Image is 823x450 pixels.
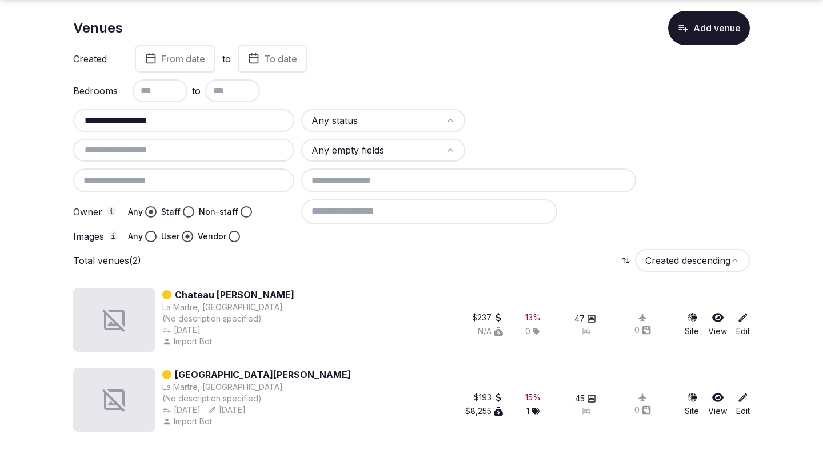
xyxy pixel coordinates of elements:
button: To date [238,45,307,73]
button: 1 [526,405,540,417]
button: Import Bot [162,416,214,427]
h1: Venues [73,18,123,38]
p: Total venues (2) [73,254,141,267]
div: 13 % [525,312,541,323]
button: Import Bot [162,336,214,347]
span: to [192,84,201,98]
button: $237 [472,312,503,323]
button: Images [109,231,118,240]
label: Any [128,206,143,218]
a: Chateau [PERSON_NAME] [175,288,294,302]
label: Bedrooms [73,86,119,95]
a: Site [685,392,699,417]
button: $193 [474,392,503,403]
button: 45 [575,393,596,404]
a: Site [685,312,699,337]
div: 15 % [525,392,541,403]
a: Edit [736,312,750,337]
span: To date [264,53,297,65]
button: [DATE] [162,324,201,336]
label: User [161,231,179,242]
label: Created [73,54,119,63]
label: Any [128,231,143,242]
label: Images [73,231,119,242]
a: [GEOGRAPHIC_DATA][PERSON_NAME] [175,368,351,381]
button: 0 [634,324,651,336]
button: 13% [525,312,541,323]
button: From date [135,45,215,73]
button: 15% [525,392,541,403]
a: View [708,312,727,337]
div: (No description specified) [162,313,294,324]
span: 47 [574,313,585,324]
label: Owner [73,207,119,217]
label: to [222,53,231,65]
button: La Martre, [GEOGRAPHIC_DATA] [162,302,283,313]
span: From date [161,53,205,65]
span: 45 [575,393,585,404]
span: 0 [525,326,530,337]
div: (No description specified) [162,393,351,404]
button: [DATE] [162,404,201,416]
button: La Martre, [GEOGRAPHIC_DATA] [162,381,283,393]
button: Owner [107,207,116,216]
label: Non-staff [199,206,238,218]
button: Add venue [668,11,750,45]
label: Vendor [198,231,226,242]
label: Staff [161,206,181,218]
a: Edit [736,392,750,417]
button: N/A [478,326,503,337]
button: [DATE] [207,404,246,416]
button: 47 [574,313,596,324]
a: View [708,392,727,417]
button: $8,255 [465,405,503,417]
button: 0 [634,404,651,416]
